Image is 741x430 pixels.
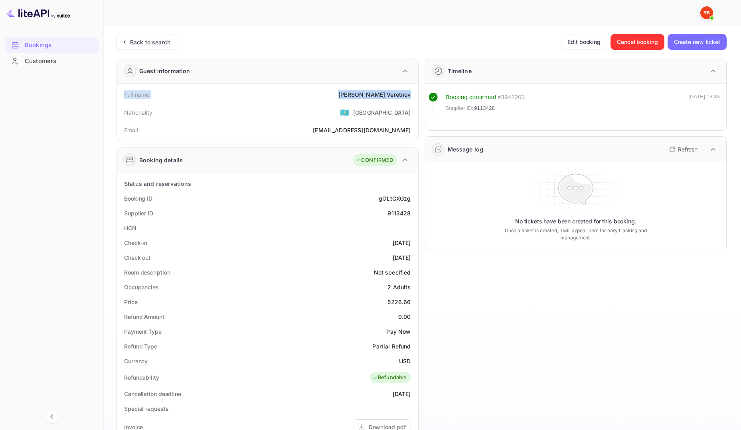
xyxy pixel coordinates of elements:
[386,327,411,336] div: Pay Now
[124,108,153,117] div: Nationality
[25,41,95,50] div: Bookings
[387,209,411,217] div: 9113428
[448,67,472,75] div: Timeline
[700,6,713,19] img: Yandex Support
[124,390,181,398] div: Cancellation deadline
[139,156,183,164] div: Booking details
[448,145,484,153] div: Message log
[124,209,153,217] div: Supplier ID
[5,38,99,52] a: Bookings
[139,67,190,75] div: Guest information
[387,283,411,291] div: 2 Adults
[353,108,411,117] div: [GEOGRAPHIC_DATA]
[688,93,720,116] div: [DATE] 16:33
[372,374,407,382] div: Refundable
[124,313,164,321] div: Refund Amount
[25,57,95,66] div: Customers
[515,217,636,225] p: No tickets have been created for this booking.
[372,342,411,350] div: Partial Refund
[5,54,99,68] a: Customers
[338,90,411,99] div: [PERSON_NAME] Veretnov
[124,268,170,277] div: Room description
[393,390,411,398] div: [DATE]
[5,54,99,69] div: Customers
[374,268,411,277] div: Not specified
[124,90,149,99] div: Full name
[5,38,99,53] div: Bookings
[124,404,168,413] div: Special requests
[393,253,411,262] div: [DATE]
[124,239,147,247] div: Check-in
[398,313,411,321] div: 0.00
[474,104,495,112] span: 9113428
[495,227,657,241] p: Once a ticket is created, it will appear here for easy tracking and management.
[124,194,152,203] div: Booking ID
[399,357,411,365] div: USD
[124,126,138,134] div: Email
[561,34,607,50] button: Edit booking
[6,6,70,19] img: LiteAPI logo
[446,104,474,112] span: Supplier ID:
[124,179,191,188] div: Status and reservations
[355,156,393,164] div: CONFIRMED
[387,298,411,306] div: 5226.66
[611,34,664,50] button: Cancel booking
[45,409,59,424] button: Collapse navigation
[340,105,349,119] span: United States
[124,373,159,382] div: Refundability
[124,283,159,291] div: Occupancies
[379,194,411,203] div: gOLtCXGzg
[124,224,136,232] div: HCN
[124,253,150,262] div: Check out
[124,327,162,336] div: Payment Type
[678,145,698,153] p: Refresh
[124,357,148,365] div: Currency
[130,38,170,46] div: Back to search
[124,298,138,306] div: Price
[393,239,411,247] div: [DATE]
[668,34,727,50] button: Create new ticket
[498,93,525,102] div: # 3942203
[664,143,701,156] button: Refresh
[313,126,411,134] div: [EMAIL_ADDRESS][DOMAIN_NAME]
[446,93,496,102] div: Booking confirmed
[124,342,157,350] div: Refund Type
